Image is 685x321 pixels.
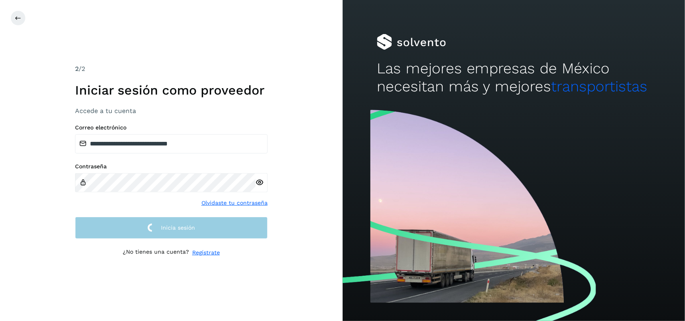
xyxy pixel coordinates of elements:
a: Olvidaste tu contraseña [201,199,268,207]
span: Inicia sesión [161,225,195,230]
label: Correo electrónico [75,124,268,131]
h1: Iniciar sesión como proveedor [75,83,268,98]
p: ¿No tienes una cuenta? [123,248,189,257]
button: Inicia sesión [75,217,268,239]
span: 2 [75,65,79,73]
h3: Accede a tu cuenta [75,107,268,115]
span: transportistas [551,78,648,95]
label: Contraseña [75,163,268,170]
a: Regístrate [192,248,220,257]
div: /2 [75,64,268,74]
h2: Las mejores empresas de México necesitan más y mejores [377,60,651,95]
